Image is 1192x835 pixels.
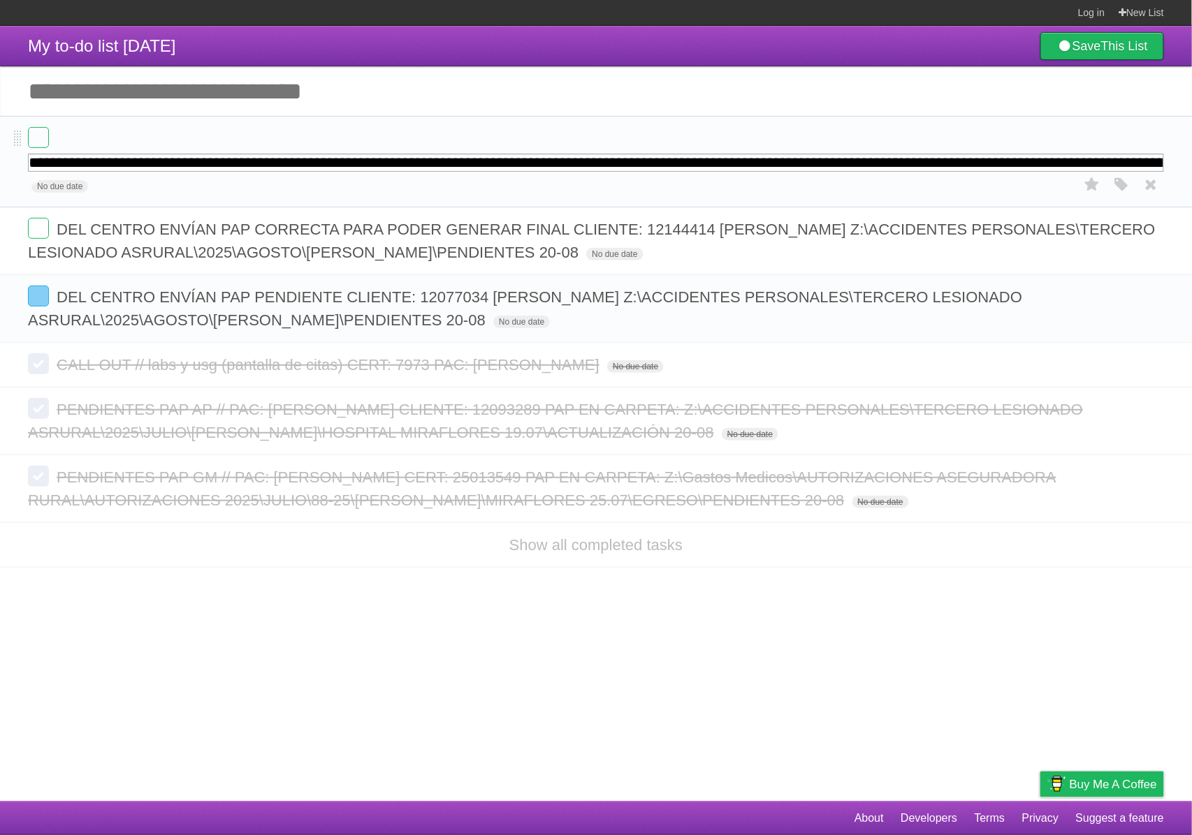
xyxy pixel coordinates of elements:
[901,805,957,832] a: Developers
[31,180,88,193] span: No due date
[28,36,176,55] span: My to-do list [DATE]
[28,218,49,239] label: Done
[509,536,683,554] a: Show all completed tasks
[28,127,49,148] label: Done
[28,401,1083,441] span: PENDIENTES PAP AP // PAC: [PERSON_NAME] CLIENTE: 12093289 PAP EN CARPETA: Z:\ACCIDENTES PERSONALE...
[852,496,909,508] span: No due date
[586,248,643,260] span: No due date
[28,288,1022,329] span: DEL CENTRO ENVÍAN PAP PENDIENTE CLIENTE: 12077034 [PERSON_NAME] Z:\ACCIDENTES PERSONALES\TERCERO ...
[1076,805,1164,832] a: Suggest a feature
[493,316,550,328] span: No due date
[722,428,778,441] span: No due date
[28,398,49,419] label: Done
[1040,771,1164,797] a: Buy me a coffee
[975,805,1005,832] a: Terms
[607,360,664,373] span: No due date
[28,468,1056,509] span: PENDIENTES PAP GM // PAC: [PERSON_NAME] CERT: 25013549 PAP EN CARPETA: Z:\Gastos Medicos\AUTORIZA...
[855,805,884,832] a: About
[28,353,49,374] label: Done
[1070,772,1157,797] span: Buy me a coffee
[1022,805,1059,832] a: Privacy
[28,286,49,306] label: Done
[1079,173,1105,196] label: Star task
[57,356,603,374] span: CALL OUT // labs y usg (pantalla de citas) CERT: 7973 PAC: [PERSON_NAME]
[1040,32,1164,60] a: SaveThis List
[1101,39,1148,53] b: This List
[28,466,49,487] label: Done
[28,221,1156,261] span: DEL CENTRO ENVÍAN PAP CORRECTA PARA PODER GENERAR FINAL CLIENTE: 12144414 [PERSON_NAME] Z:\ACCIDE...
[1047,772,1066,796] img: Buy me a coffee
